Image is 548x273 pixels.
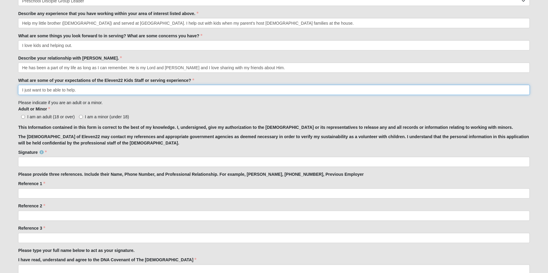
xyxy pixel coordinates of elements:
[18,248,135,253] strong: Please type your full name below to act as your signature.
[21,115,25,119] input: I am an adult (18 or over)
[18,181,45,187] label: Reference 1
[18,33,202,39] label: What are some things you look forward to in serving? What are some concerns you have?
[18,203,45,209] label: Reference 2
[18,106,50,112] label: Adult or Minor
[18,149,47,155] label: Signature
[85,114,129,119] span: I am a minor (under 18)
[18,172,364,177] strong: Please provide three references. Include their Name, Phone Number, and Professional Relationship....
[18,257,196,263] label: I have read, understand and agree to the DNA Covenant of The [DEMOGRAPHIC_DATA]
[18,77,194,83] label: What are some of your expectations of the Eleven22 Kids Staff or serving experience?
[18,11,198,17] label: Describe any experience that you have working within your area of interest listed above.
[18,125,513,130] strong: This Information contained in this form is correct to the best of my knowledge. I, undersigned, g...
[18,225,45,231] label: Reference 3
[18,134,529,145] strong: The [DEMOGRAPHIC_DATA] of Eleven22 may contact my references and appropriate government agencies ...
[79,115,83,119] input: I am a minor (under 18)
[27,114,74,119] span: I am an adult (18 or over)
[18,55,122,61] label: Describe your relationship with [PERSON_NAME].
